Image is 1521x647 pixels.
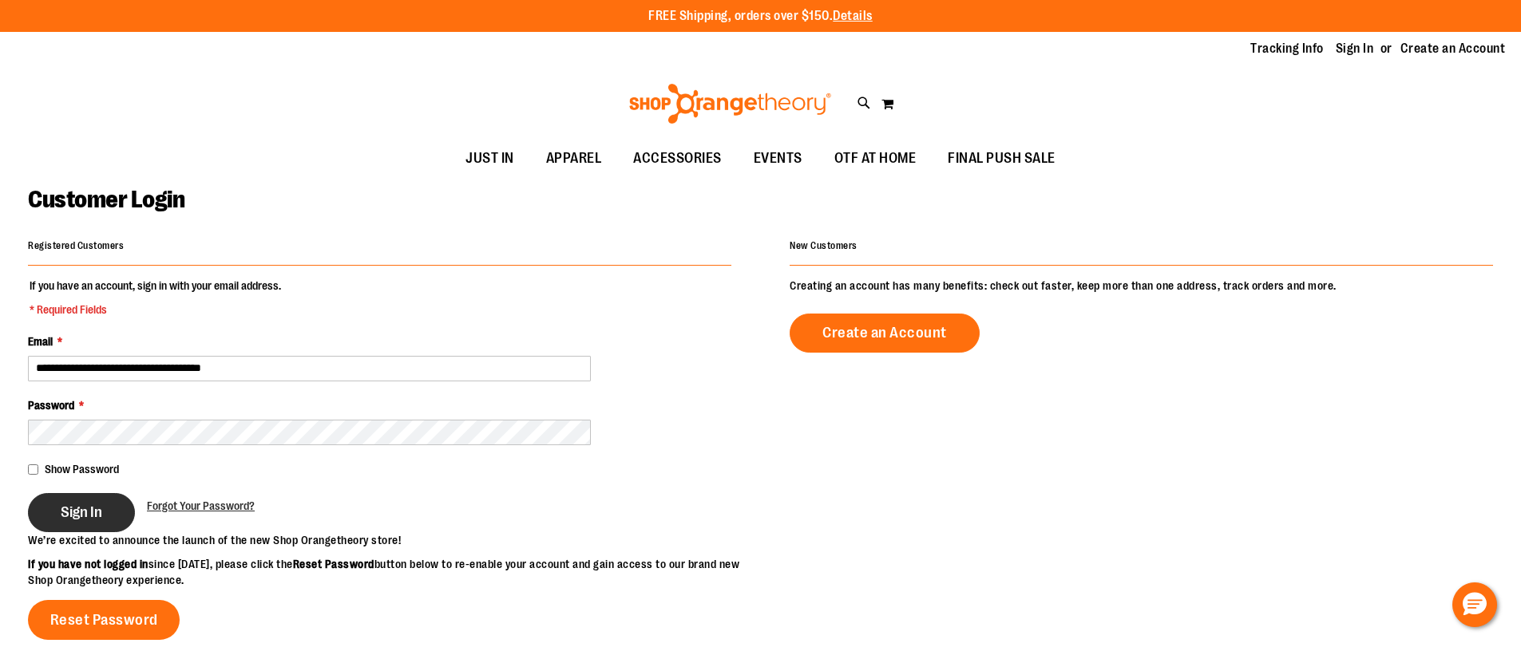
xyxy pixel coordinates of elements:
[627,84,834,124] img: Shop Orangetheory
[28,600,180,640] a: Reset Password
[28,240,124,251] strong: Registered Customers
[293,558,374,570] strong: Reset Password
[818,140,933,177] a: OTF AT HOME
[738,140,818,177] a: EVENTS
[147,499,255,512] span: Forgot Your Password?
[28,493,135,532] button: Sign In
[617,140,738,177] a: ACCESSORIES
[147,498,255,514] a: Forgot Your Password?
[1452,582,1497,627] button: Hello, have a question? Let’s chat.
[790,278,1493,294] p: Creating an account has many benefits: check out faster, keep more than one address, track orders...
[1250,40,1324,57] a: Tracking Info
[754,140,802,176] span: EVENTS
[1400,40,1506,57] a: Create an Account
[834,140,917,176] span: OTF AT HOME
[648,7,873,26] p: FREE Shipping, orders over $150.
[61,503,102,521] span: Sign In
[948,140,1056,176] span: FINAL PUSH SALE
[28,186,184,213] span: Customer Login
[932,140,1071,177] a: FINAL PUSH SALE
[450,140,530,177] a: JUST IN
[28,556,761,588] p: since [DATE], please click the button below to re-enable your account and gain access to our bran...
[28,399,74,412] span: Password
[50,611,158,629] span: Reset Password
[530,140,618,177] a: APPAREL
[28,335,53,348] span: Email
[28,558,149,570] strong: If you have not logged in
[790,240,858,251] strong: New Customers
[465,140,514,176] span: JUST IN
[546,140,602,176] span: APPAREL
[28,278,283,318] legend: If you have an account, sign in with your email address.
[822,324,947,341] span: Create an Account
[790,314,980,353] a: Create an Account
[28,532,761,548] p: We’re excited to announce the launch of the new Shop Orangetheory store!
[30,302,281,318] span: * Required Fields
[45,463,119,475] span: Show Password
[833,9,873,23] a: Details
[1336,40,1374,57] a: Sign In
[633,140,722,176] span: ACCESSORIES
